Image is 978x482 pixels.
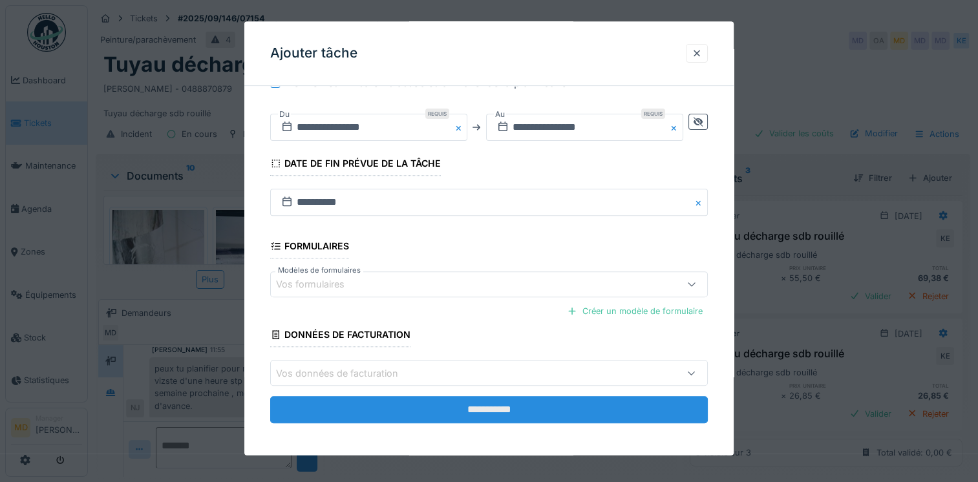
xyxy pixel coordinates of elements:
[270,154,441,176] div: Date de fin prévue de la tâche
[669,114,683,141] button: Close
[278,108,291,122] label: Du
[494,108,506,122] label: Au
[641,109,665,120] div: Requis
[276,278,363,292] div: Vos formulaires
[286,76,573,91] div: Notifier les utilisateurs associés au ticket de la planification
[275,266,363,277] label: Modèles de formulaires
[453,114,467,141] button: Close
[270,46,357,62] h3: Ajouter tâche
[270,326,410,348] div: Données de facturation
[425,109,449,120] div: Requis
[562,303,708,320] div: Créer un modèle de formulaire
[270,237,349,259] div: Formulaires
[276,366,416,381] div: Vos données de facturation
[694,189,708,216] button: Close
